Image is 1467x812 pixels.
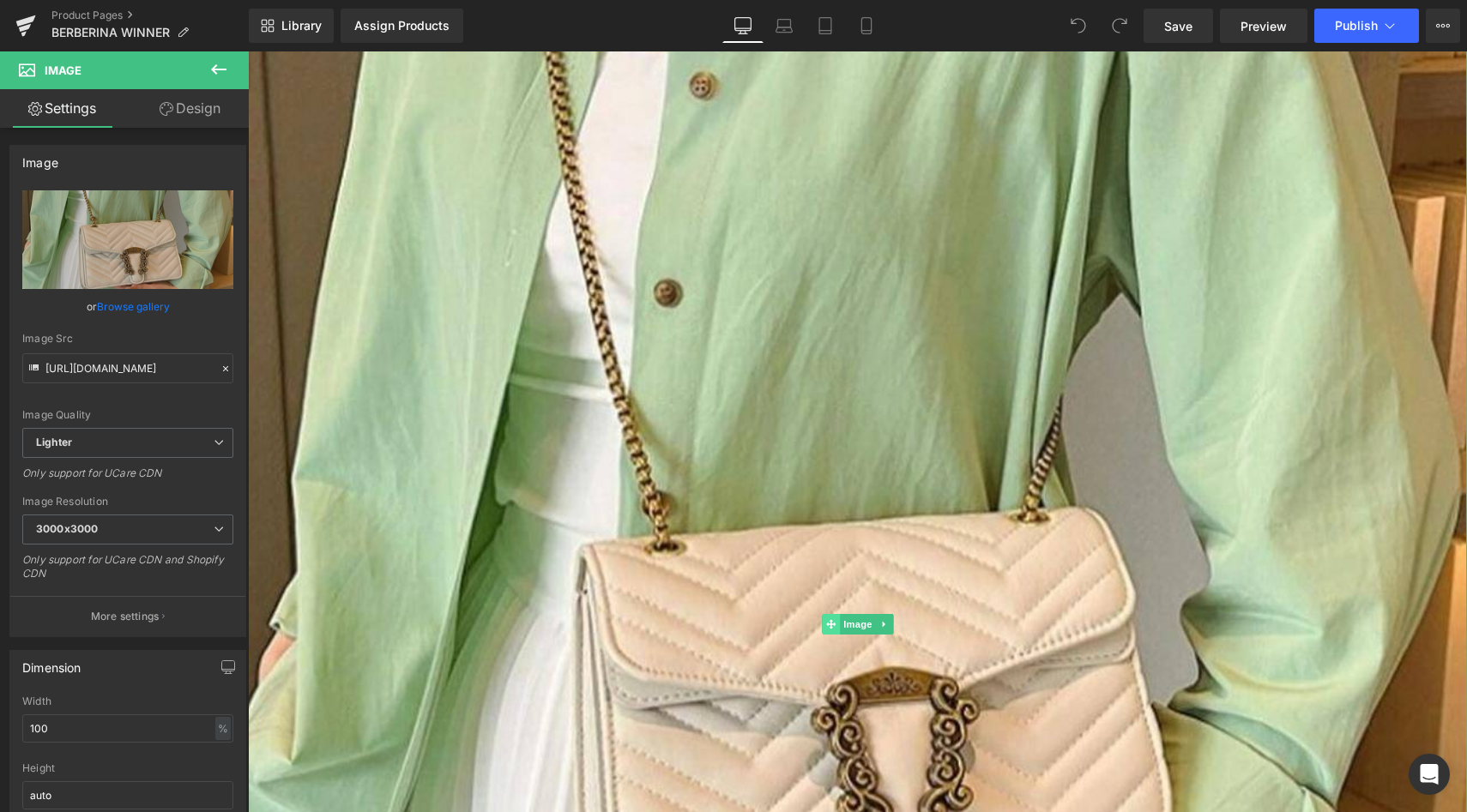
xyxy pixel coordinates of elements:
[1335,19,1378,33] span: Publish
[22,762,233,774] div: Height
[22,409,233,421] div: Image Quality
[805,9,846,43] a: Tablet
[281,18,322,33] span: Library
[846,9,887,43] a: Mobile
[354,19,450,33] div: Assign Products
[36,436,72,448] b: Lighter
[22,651,81,675] div: Dimension
[51,26,170,39] span: BERBERINA WINNER
[722,9,764,43] a: Desktop
[22,553,233,592] div: Only support for UCare CDN and Shopify CDN
[22,466,233,491] div: Only support for UCare CDN
[45,63,81,77] span: Image
[215,717,231,740] div: %
[22,333,233,345] div: Image Src
[22,714,233,743] input: auto
[592,562,628,583] span: Image
[91,609,160,624] p: More settings
[249,9,334,43] a: New Library
[128,89,252,128] a: Design
[1102,9,1137,43] button: Redo
[10,596,245,636] button: More settings
[22,496,233,508] div: Image Resolution
[1314,9,1419,43] button: Publish
[1426,9,1460,43] button: More
[22,146,58,170] div: Image
[22,298,233,316] div: or
[1409,754,1450,795] div: Open Intercom Messenger
[764,9,805,43] a: Laptop
[36,522,98,535] b: 3000x3000
[22,695,233,707] div: Width
[1061,9,1096,43] button: Undo
[1164,17,1192,35] span: Save
[22,781,233,809] input: auto
[627,562,645,583] a: Expand / Collapse
[1241,17,1287,35] span: Preview
[1220,9,1307,43] a: Preview
[51,9,249,22] a: Product Pages
[22,353,233,383] input: Link
[97,292,170,322] a: Browse gallery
